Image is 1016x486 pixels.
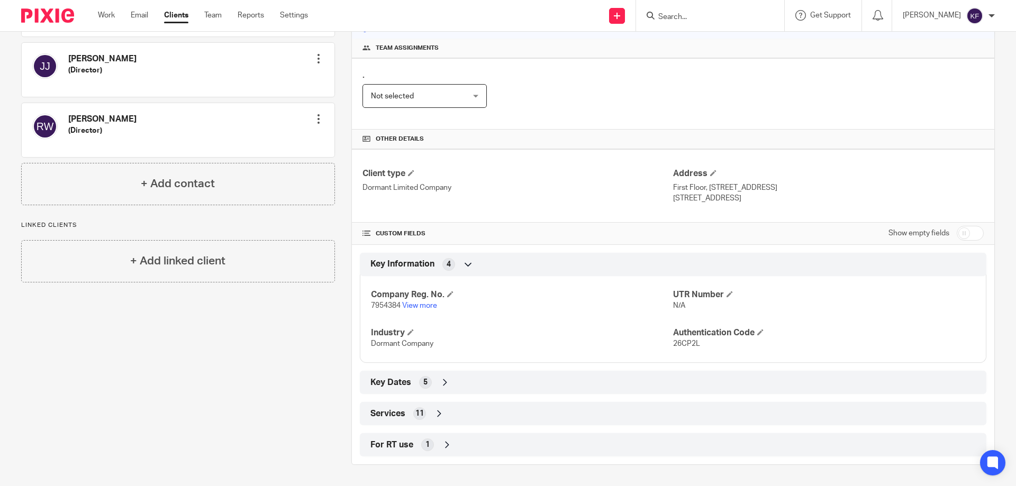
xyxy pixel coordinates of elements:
[370,259,434,270] span: Key Information
[370,439,413,451] span: For RT use
[810,12,851,19] span: Get Support
[415,408,424,419] span: 11
[903,10,961,21] p: [PERSON_NAME]
[204,10,222,21] a: Team
[673,193,984,204] p: [STREET_ADDRESS]
[362,182,673,193] p: Dormant Limited Company
[673,340,700,347] span: 26CP2L
[371,289,673,300] h4: Company Reg. No.
[966,7,983,24] img: svg%3E
[425,439,430,450] span: 1
[238,10,264,21] a: Reports
[371,340,433,347] span: Dormant Company
[371,302,401,309] span: 7954384
[68,114,137,125] h4: [PERSON_NAME]
[371,327,673,338] h4: Industry
[362,168,673,179] h4: Client type
[376,44,439,52] span: Team assignments
[32,53,58,79] img: svg%3E
[673,289,975,300] h4: UTR Number
[371,93,414,100] span: Not selected
[888,228,949,239] label: Show empty fields
[280,10,308,21] a: Settings
[673,168,984,179] h4: Address
[673,327,975,338] h4: Authentication Code
[68,65,137,76] h5: (Director)
[98,10,115,21] a: Work
[362,71,365,79] span: .
[423,377,428,388] span: 5
[131,10,148,21] a: Email
[673,302,685,309] span: N/A
[370,408,405,419] span: Services
[447,259,451,270] span: 4
[68,53,137,65] h4: [PERSON_NAME]
[376,135,424,143] span: Other details
[68,125,137,136] h5: (Director)
[21,221,335,230] p: Linked clients
[402,302,437,309] a: View more
[673,182,984,193] p: First Floor, [STREET_ADDRESS]
[130,253,225,269] h4: + Add linked client
[370,377,411,388] span: Key Dates
[21,8,74,23] img: Pixie
[657,13,752,22] input: Search
[32,114,58,139] img: svg%3E
[141,176,215,192] h4: + Add contact
[164,10,188,21] a: Clients
[362,230,673,238] h4: CUSTOM FIELDS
